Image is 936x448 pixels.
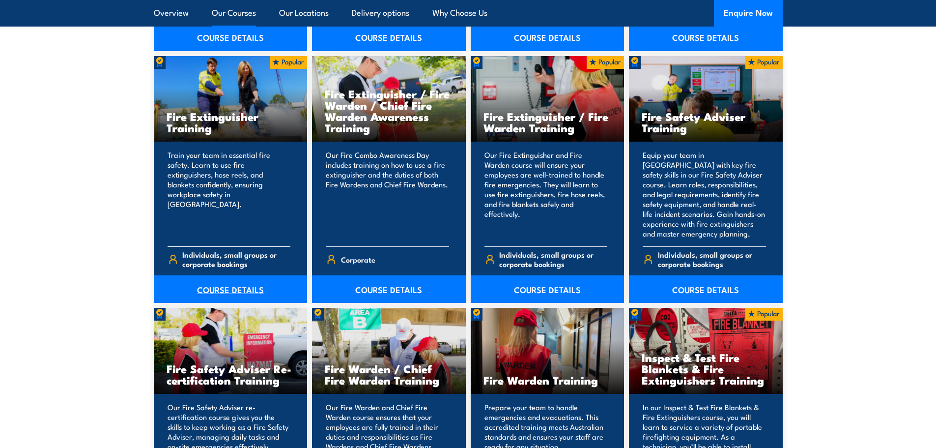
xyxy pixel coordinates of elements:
[642,352,770,386] h3: Inspect & Test Fire Blankets & Fire Extinguishers Training
[326,150,449,239] p: Our Fire Combo Awareness Day includes training on how to use a fire extinguisher and the duties o...
[629,275,783,303] a: COURSE DETAILS
[325,88,453,133] h3: Fire Extinguisher / Fire Warden / Chief Fire Warden Awareness Training
[658,250,766,269] span: Individuals, small groups or corporate bookings
[167,363,295,386] h3: Fire Safety Adviser Re-certification Training
[499,250,607,269] span: Individuals, small groups or corporate bookings
[484,150,608,239] p: Our Fire Extinguisher and Fire Warden course will ensure your employees are well-trained to handl...
[182,250,290,269] span: Individuals, small groups or corporate bookings
[154,24,308,51] a: COURSE DETAILS
[471,275,624,303] a: COURSE DETAILS
[471,24,624,51] a: COURSE DETAILS
[341,252,375,267] span: Corporate
[629,24,783,51] a: COURSE DETAILS
[167,111,295,133] h3: Fire Extinguisher Training
[312,24,466,51] a: COURSE DETAILS
[642,111,770,133] h3: Fire Safety Adviser Training
[168,150,291,239] p: Train your team in essential fire safety. Learn to use fire extinguishers, hose reels, and blanke...
[312,275,466,303] a: COURSE DETAILS
[643,150,766,239] p: Equip your team in [GEOGRAPHIC_DATA] with key fire safety skills in our Fire Safety Adviser cours...
[154,275,308,303] a: COURSE DETAILS
[325,363,453,386] h3: Fire Warden / Chief Fire Warden Training
[483,374,612,386] h3: Fire Warden Training
[483,111,612,133] h3: Fire Extinguisher / Fire Warden Training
